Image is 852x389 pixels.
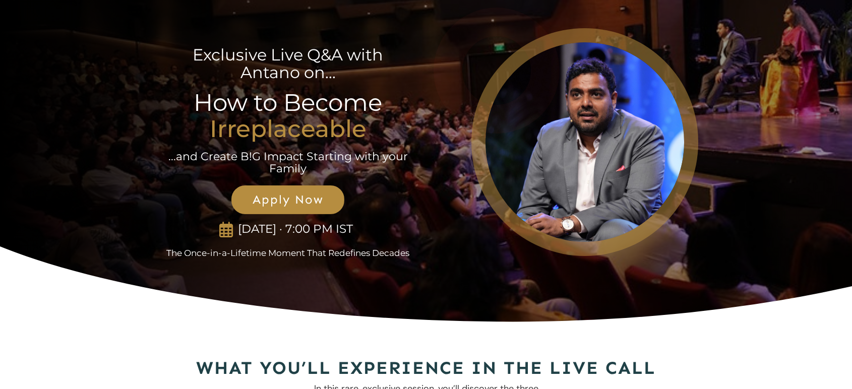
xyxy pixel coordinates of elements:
[154,355,698,382] h2: What You’ll Experience in the Live Call
[167,151,409,175] p: ...and Create B!G Impact Starting with your Family
[210,114,367,143] strong: Irreplaceable
[233,222,357,236] p: [DATE] · 7:00 PM IST
[193,45,383,82] span: Exclusive Live Q&A with Antano on...
[194,88,382,117] span: How to Become
[242,192,333,207] span: Apply Now
[154,248,422,258] p: The Once-in-a-Lifetime Moment That Redefines Decades
[231,185,344,214] a: Apply Now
